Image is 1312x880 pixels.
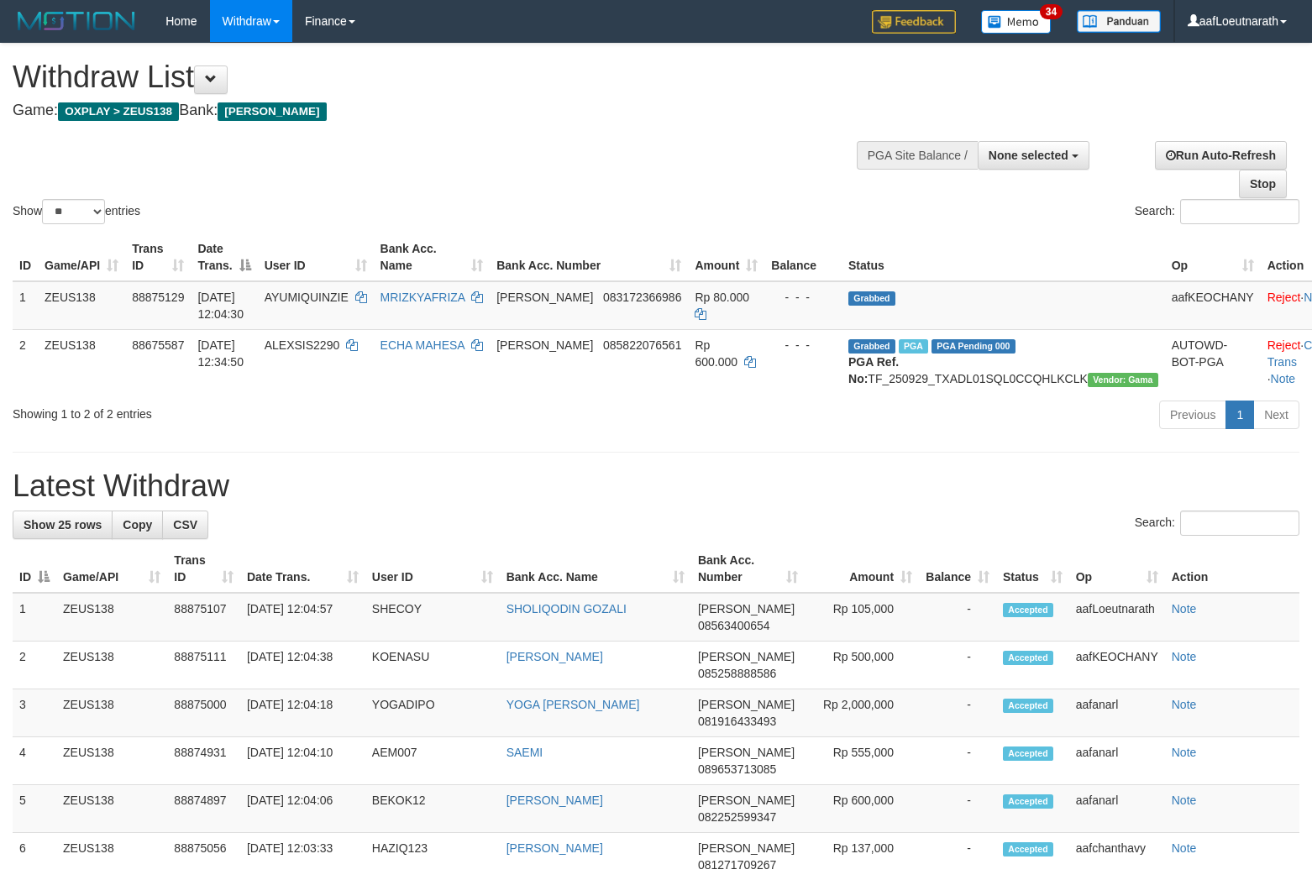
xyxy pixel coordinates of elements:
[13,8,140,34] img: MOTION_logo.png
[506,746,543,759] a: SAEMI
[1003,794,1053,809] span: Accepted
[13,642,56,689] td: 2
[365,593,500,642] td: SHECOY
[1165,329,1261,394] td: AUTOWD-BOT-PGA
[240,593,365,642] td: [DATE] 12:04:57
[978,141,1089,170] button: None selected
[365,642,500,689] td: KOENASU
[1003,746,1053,761] span: Accepted
[197,291,244,321] span: [DATE] 12:04:30
[24,518,102,532] span: Show 25 rows
[698,746,795,759] span: [PERSON_NAME]
[123,518,152,532] span: Copy
[857,141,978,170] div: PGA Site Balance /
[167,737,240,785] td: 88874931
[698,667,776,680] span: Copy 085258888586 to clipboard
[805,593,919,642] td: Rp 105,000
[1180,511,1299,536] input: Search:
[496,338,593,352] span: [PERSON_NAME]
[13,511,113,539] a: Show 25 rows
[240,545,365,593] th: Date Trans.: activate to sort column ascending
[500,545,691,593] th: Bank Acc. Name: activate to sort column ascending
[265,338,340,352] span: ALEXSIS2290
[56,642,167,689] td: ZEUS138
[805,545,919,593] th: Amount: activate to sort column ascending
[496,291,593,304] span: [PERSON_NAME]
[805,785,919,833] td: Rp 600,000
[1003,651,1053,665] span: Accepted
[688,233,764,281] th: Amount: activate to sort column ascending
[848,355,899,385] b: PGA Ref. No:
[56,545,167,593] th: Game/API: activate to sort column ascending
[167,642,240,689] td: 88875111
[805,689,919,737] td: Rp 2,000,000
[1155,141,1287,170] a: Run Auto-Refresh
[112,511,163,539] a: Copy
[13,281,38,330] td: 1
[1172,650,1197,663] a: Note
[1069,689,1165,737] td: aafanarl
[842,233,1165,281] th: Status
[38,233,125,281] th: Game/API: activate to sort column ascending
[1172,841,1197,855] a: Note
[13,785,56,833] td: 5
[919,545,996,593] th: Balance: activate to sort column ascending
[240,642,365,689] td: [DATE] 12:04:38
[506,794,603,807] a: [PERSON_NAME]
[380,338,464,352] a: ECHA MAHESA
[1172,602,1197,615] a: Note
[919,689,996,737] td: -
[691,545,805,593] th: Bank Acc. Number: activate to sort column ascending
[805,642,919,689] td: Rp 500,000
[698,619,770,632] span: Copy 08563400654 to clipboard
[603,291,681,304] span: Copy 083172366986 to clipboard
[1165,233,1261,281] th: Op: activate to sort column ascending
[1172,746,1197,759] a: Note
[698,858,776,872] span: Copy 081271709267 to clipboard
[365,785,500,833] td: BEKOK12
[125,233,191,281] th: Trans ID: activate to sort column ascending
[1165,545,1299,593] th: Action
[240,737,365,785] td: [DATE] 12:04:10
[13,469,1299,503] h1: Latest Withdraw
[365,545,500,593] th: User ID: activate to sort column ascending
[13,737,56,785] td: 4
[1135,199,1299,224] label: Search:
[1165,281,1261,330] td: aafKEOCHANY
[1069,642,1165,689] td: aafKEOCHANY
[1003,699,1053,713] span: Accepted
[996,545,1069,593] th: Status: activate to sort column ascending
[981,10,1052,34] img: Button%20Memo.svg
[218,102,326,121] span: [PERSON_NAME]
[173,518,197,532] span: CSV
[167,545,240,593] th: Trans ID: activate to sort column ascending
[265,291,349,304] span: AYUMIQUINZIE
[1077,10,1161,33] img: panduan.png
[162,511,208,539] a: CSV
[56,785,167,833] td: ZEUS138
[919,593,996,642] td: -
[191,233,257,281] th: Date Trans.: activate to sort column descending
[13,399,534,422] div: Showing 1 to 2 of 2 entries
[38,281,125,330] td: ZEUS138
[13,329,38,394] td: 2
[197,338,244,369] span: [DATE] 12:34:50
[38,329,125,394] td: ZEUS138
[240,689,365,737] td: [DATE] 12:04:18
[848,291,895,306] span: Grabbed
[698,810,776,824] span: Copy 082252599347 to clipboard
[771,289,835,306] div: - - -
[1225,401,1254,429] a: 1
[13,545,56,593] th: ID: activate to sort column descending
[698,794,795,807] span: [PERSON_NAME]
[58,102,179,121] span: OXPLAY > ZEUS138
[1253,401,1299,429] a: Next
[872,10,956,34] img: Feedback.jpg
[365,689,500,737] td: YOGADIPO
[698,715,776,728] span: Copy 081916433493 to clipboard
[1069,785,1165,833] td: aafanarl
[1135,511,1299,536] label: Search:
[13,199,140,224] label: Show entries
[989,149,1068,162] span: None selected
[1172,698,1197,711] a: Note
